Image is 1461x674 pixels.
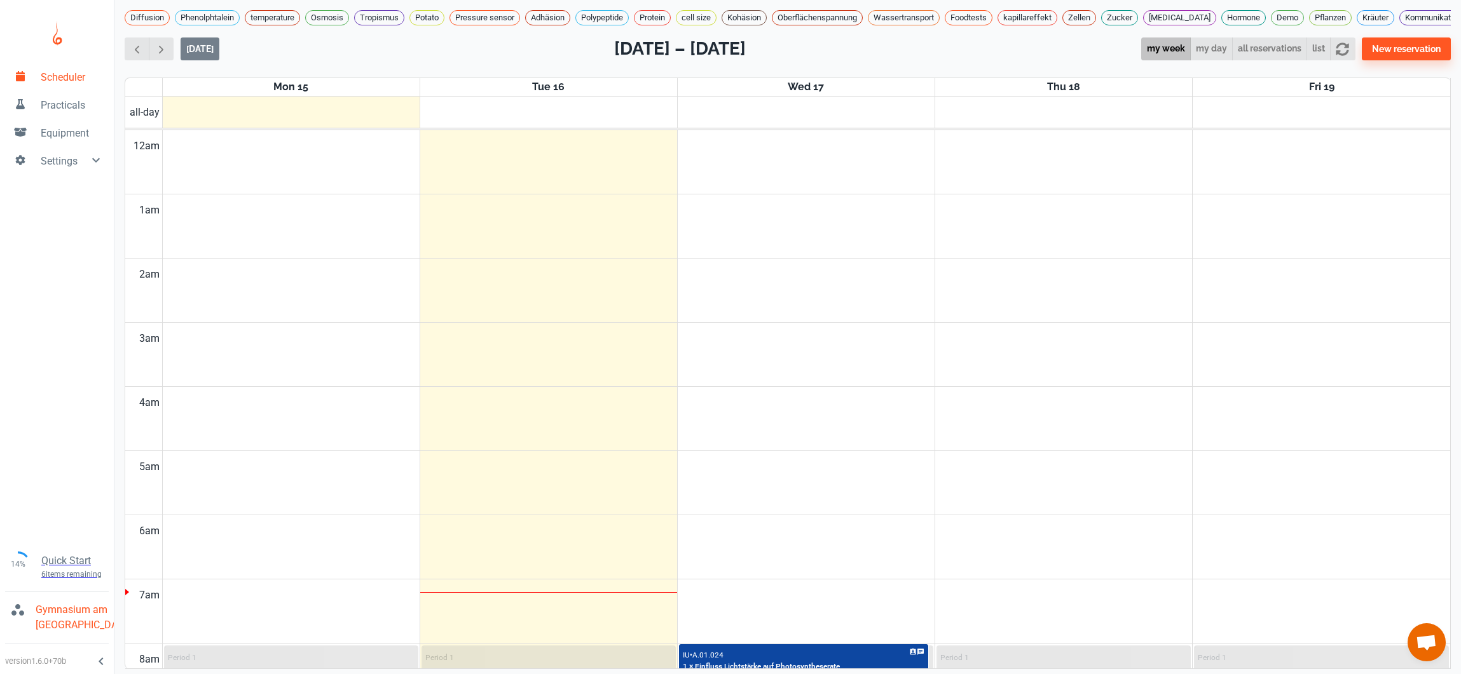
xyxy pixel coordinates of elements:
span: Kohäsion [722,11,766,24]
div: 3am [137,323,162,354]
a: September 17, 2025 [785,78,827,96]
span: Adhäsion [526,11,570,24]
span: Pflanzen [1310,11,1351,24]
h2: [DATE] – [DATE] [614,36,746,62]
div: cell size [676,10,717,25]
span: temperature [245,11,299,24]
span: Wassertransport [868,11,939,24]
span: Kräuter [1357,11,1394,24]
div: Tropismus [354,10,404,25]
div: Pflanzen [1309,10,1352,25]
p: IU • [683,650,692,659]
span: Tropismus [355,11,404,24]
button: all reservations [1232,37,1307,61]
span: Hormone [1222,11,1265,24]
span: Protein [634,11,670,24]
div: Potato [409,10,444,25]
div: temperature [245,10,300,25]
span: cell size [676,11,716,24]
div: Osmosis [305,10,349,25]
p: Period 1 [168,653,196,662]
div: 12am [131,130,162,162]
a: September 16, 2025 [530,78,567,96]
p: Period 1 [1198,653,1226,662]
div: Zellen [1062,10,1096,25]
p: 1 × Einfluss Lichtstärke auf Photosyntheserate [683,661,840,673]
div: 1am [137,194,162,226]
button: my week [1141,37,1191,61]
button: Previous week [125,37,149,61]
span: Polypeptide [576,11,628,24]
span: all-day [127,105,162,120]
div: 6am [137,515,162,547]
button: my day [1190,37,1233,61]
div: Protein [634,10,671,25]
div: Diffusion [125,10,170,25]
a: September 18, 2025 [1045,78,1083,96]
div: 7am [137,579,162,611]
button: refresh [1330,37,1355,61]
div: Zucker [1101,10,1138,25]
div: [MEDICAL_DATA] [1143,10,1216,25]
a: September 19, 2025 [1307,78,1337,96]
span: Phenolphtalein [175,11,239,24]
div: Kräuter [1357,10,1394,25]
div: Pressure sensor [449,10,520,25]
div: Polypeptide [575,10,629,25]
div: Wassertransport [868,10,940,25]
span: Osmosis [306,11,348,24]
p: A.01.024 [692,650,724,659]
span: [MEDICAL_DATA] [1144,11,1216,24]
span: Zellen [1063,11,1095,24]
div: Oberflächenspannung [772,10,863,25]
span: kapillareffekt [998,11,1057,24]
span: Zucker [1102,11,1137,24]
button: New reservation [1362,37,1451,60]
span: Oberflächenspannung [772,11,862,24]
button: [DATE] [181,37,219,60]
span: Pressure sensor [450,11,519,24]
div: Foodtests [945,10,992,25]
span: Diffusion [125,11,169,24]
div: Chat öffnen [1408,623,1446,661]
span: Demo [1272,11,1303,24]
a: September 15, 2025 [271,78,311,96]
div: 4am [137,387,162,419]
span: Foodtests [945,11,992,24]
span: Potato [410,11,444,24]
p: Period 1 [940,653,969,662]
div: 2am [137,259,162,290]
div: Hormone [1221,10,1266,25]
p: Period 1 [425,653,454,662]
div: kapillareffekt [998,10,1057,25]
div: Kohäsion [722,10,767,25]
div: Demo [1271,10,1304,25]
div: 5am [137,451,162,483]
div: Phenolphtalein [175,10,240,25]
div: Adhäsion [525,10,570,25]
button: list [1307,37,1331,61]
button: Next week [149,37,174,61]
